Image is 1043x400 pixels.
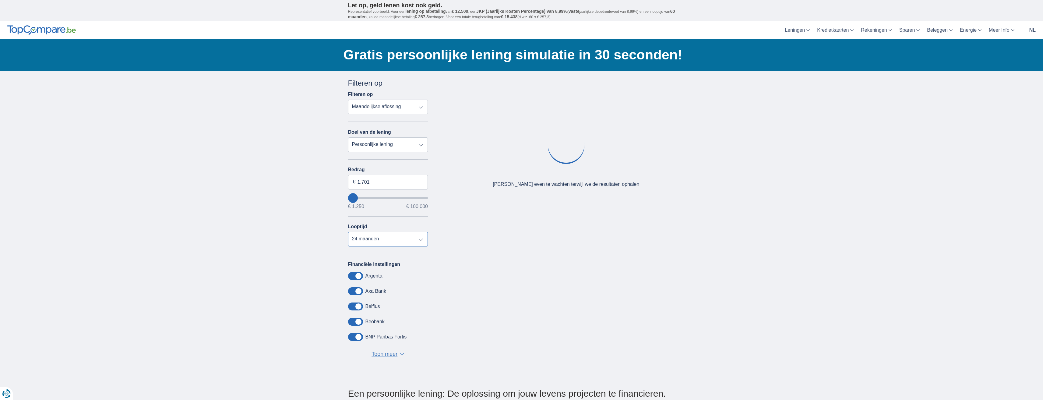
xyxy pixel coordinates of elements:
h2: Een persoonlijke lening: De oplossing om jouw levens projecten te financieren. [348,388,695,398]
a: Leningen [781,21,813,39]
span: € 100.000 [406,204,428,209]
span: JKP (Jaarlijks Kosten Percentage) van 8,99% [476,9,567,14]
label: Bedrag [348,167,428,172]
div: [PERSON_NAME] even te wachten terwijl we de resultaten ophalen [493,181,639,188]
input: wantToBorrow [348,197,428,199]
span: 60 maanden [348,9,675,19]
a: Energie [956,21,985,39]
span: lening op afbetaling [405,9,446,14]
span: € 12.500 [452,9,468,14]
span: € 15.438 [501,14,518,19]
span: € 1.250 [348,204,364,209]
button: Toon meer ▼ [370,350,406,359]
span: € [353,179,356,186]
label: BNP Paribas Fortis [365,334,407,340]
label: Axa Bank [365,288,386,294]
span: € 257,3 [414,14,429,19]
a: Sparen [896,21,924,39]
a: Beleggen [923,21,956,39]
h1: Gratis persoonlijke lening simulatie in 30 seconden! [344,45,695,64]
a: Meer Info [985,21,1018,39]
span: vaste [569,9,580,14]
label: Looptijd [348,224,367,229]
span: ▼ [400,353,404,356]
img: TopCompare [7,25,76,35]
label: Doel van de lening [348,129,391,135]
a: Rekeningen [857,21,895,39]
label: Belfius [365,304,380,309]
label: Beobank [365,319,385,324]
label: Financiële instellingen [348,262,400,267]
label: Filteren op [348,92,373,97]
label: Argenta [365,273,382,279]
span: Toon meer [372,350,397,358]
p: Let op, geld lenen kost ook geld. [348,2,695,9]
a: Kredietkaarten [813,21,857,39]
div: Filteren op [348,78,428,88]
p: Representatief voorbeeld: Voor een van , een ( jaarlijkse debetrentevoet van 8,99%) en een loopti... [348,9,695,20]
a: nl [1026,21,1039,39]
